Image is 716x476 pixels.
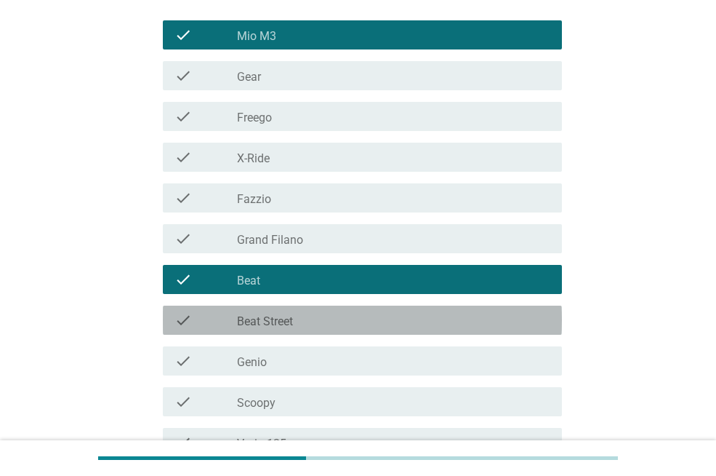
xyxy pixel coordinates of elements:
i: check [174,26,192,44]
label: Beat [237,274,260,288]
label: Genio [237,355,267,370]
label: Scoopy [237,396,275,410]
label: Fazzio [237,192,271,207]
i: check [174,67,192,84]
i: check [174,434,192,451]
i: check [174,148,192,166]
i: check [174,189,192,207]
label: Vario 125 [237,437,286,451]
label: Mio M3 [237,29,276,44]
label: X-Ride [237,151,270,166]
label: Gear [237,70,261,84]
i: check [174,108,192,125]
i: check [174,312,192,329]
i: check [174,393,192,410]
i: check [174,352,192,370]
label: Beat Street [237,314,293,329]
i: check [174,271,192,288]
label: Grand Filano [237,233,303,247]
label: Freego [237,111,272,125]
i: check [174,230,192,247]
